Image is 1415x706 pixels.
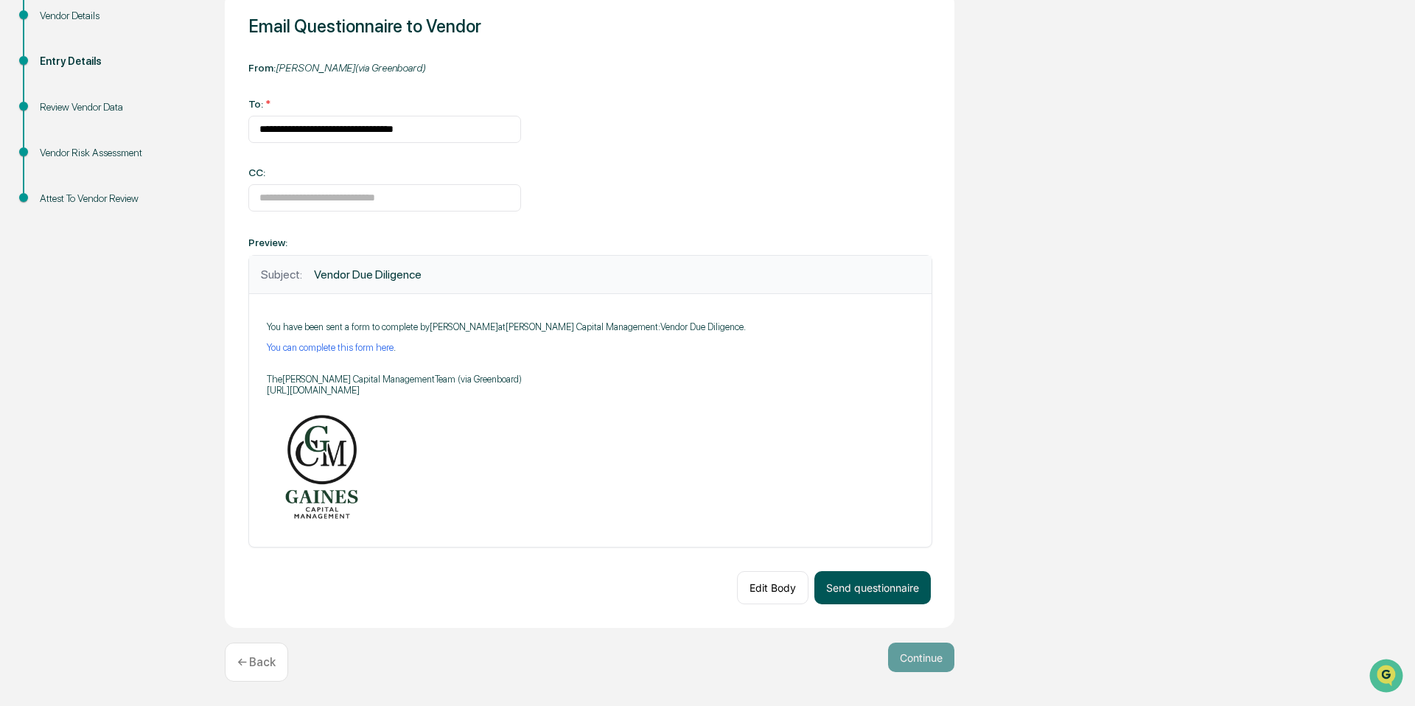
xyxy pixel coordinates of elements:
div: CC: [248,167,521,178]
p: The [PERSON_NAME] Capital Management Team (via Greenboard) [URL][DOMAIN_NAME] [267,363,914,396]
span: Data Lookup [29,214,93,228]
input: Clear [38,67,243,83]
a: You can complete this form here [267,342,394,353]
a: 🖐️Preclearance [9,180,101,206]
div: Vendor Risk Assessment [40,145,161,161]
span: Subject: [261,268,308,282]
p: You have been sent a form to complete by [PERSON_NAME] at [PERSON_NAME] Capital Management : Vend... [267,321,914,332]
div: 🗄️ [107,187,119,199]
button: Edit Body [737,571,808,604]
h1: Email Questionnaire to Vendor [248,15,931,37]
span: Preclearance [29,186,95,200]
a: Powered byPylon [104,249,178,261]
div: To: [248,98,521,110]
div: Start new chat [50,113,242,127]
div: 🔎 [15,215,27,227]
span: Attestations [122,186,183,200]
label: From: [248,62,426,74]
div: Attest To Vendor Review [40,191,161,206]
button: Start new chat [251,117,268,135]
a: 🗄️Attestations [101,180,189,206]
a: 🔎Data Lookup [9,208,99,234]
span: [PERSON_NAME] (via Greenboard) [276,62,426,74]
span: Pylon [147,250,178,261]
p: . [267,342,914,353]
img: 1746055101610-c473b297-6a78-478c-a979-82029cc54cd1 [15,113,41,139]
p: How can we help? [15,31,268,55]
div: Vendor Details [40,8,161,24]
div: Review Vendor Data [40,99,161,115]
iframe: Open customer support [1368,657,1408,697]
div: We're available if you need us! [50,127,186,139]
div: Entry Details [40,54,161,69]
p: ← Back [237,655,276,669]
img: Organization Logo [267,408,377,526]
button: Continue [888,643,954,672]
span: Vendor Due Diligence [314,268,422,282]
label: Preview: [248,237,287,248]
div: 🖐️ [15,187,27,199]
button: Send questionnaire [814,571,931,604]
